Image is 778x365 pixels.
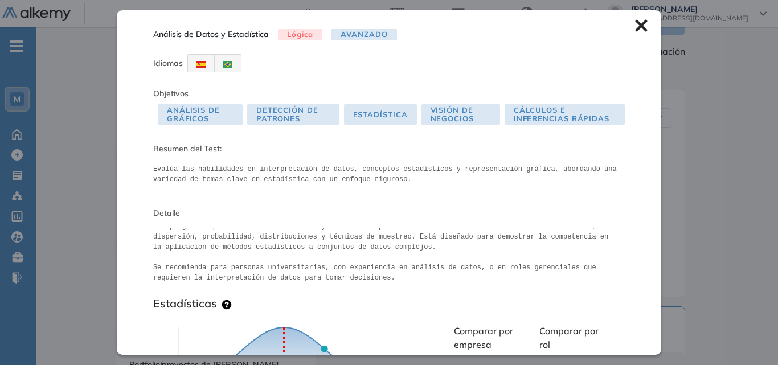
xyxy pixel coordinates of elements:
[278,29,322,41] span: Lógica
[158,104,243,125] span: Análisis de Gráficos
[153,297,217,310] h3: Estadísticas
[454,325,513,350] span: Comparar por empresa
[505,104,625,125] span: Cálculos e Inferencias rápidas
[153,28,269,40] span: Análisis de Datos y Estadística
[344,104,417,125] span: Estadística
[539,325,599,350] span: Comparar por rol
[247,104,339,125] span: Detección de patrones
[421,104,500,125] span: Visión de Negocios
[153,88,189,99] span: Objetivos
[153,228,625,283] pre: Examina la capacidad del candidato para interpretar y analizar gráficos, tablas y otros tipos de ...
[153,164,625,184] pre: Evalúa las habilidades en interpretación de datos, conceptos estadísticos y representación gráfic...
[153,207,625,219] span: Detalle
[153,58,183,68] span: Idiomas
[331,29,396,41] span: Avanzado
[223,61,232,68] img: BRA
[153,143,625,155] span: Resumen del Test:
[196,61,206,68] img: ESP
